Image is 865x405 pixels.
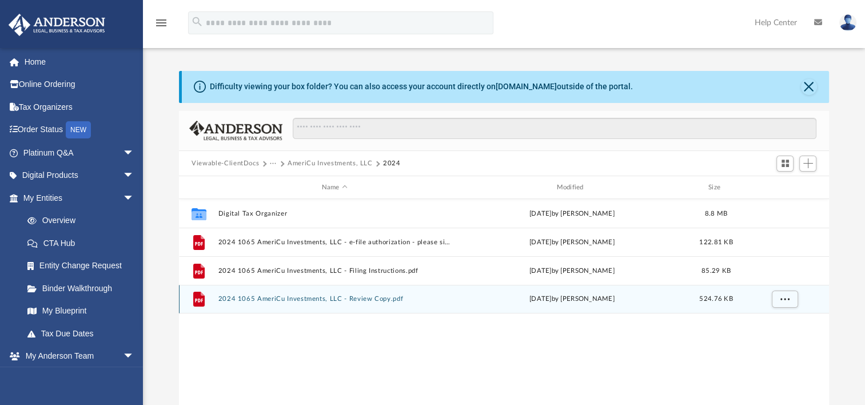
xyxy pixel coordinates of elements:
[8,164,152,187] a: Digital Productsarrow_drop_down
[191,15,204,28] i: search
[456,266,688,276] div: [DATE] by [PERSON_NAME]
[218,210,451,217] button: Digital Tax Organizer
[123,186,146,210] span: arrow_drop_down
[218,267,451,275] button: 2024 1065 AmeriCu Investments, LLC - Filing Instructions.pdf
[218,182,451,193] div: Name
[192,158,259,169] button: Viewable-ClientDocs
[16,300,146,323] a: My Blueprint
[8,96,152,118] a: Tax Organizers
[184,182,213,193] div: id
[456,294,688,304] div: [DATE] by [PERSON_NAME]
[456,182,688,193] div: Modified
[16,277,152,300] a: Binder Walkthrough
[799,156,816,172] button: Add
[776,156,794,172] button: Switch to Grid View
[288,158,373,169] button: AmeriCu Investments, LLC
[123,141,146,165] span: arrow_drop_down
[123,164,146,188] span: arrow_drop_down
[16,322,152,345] a: Tax Due Dates
[8,73,152,96] a: Online Ordering
[123,345,146,368] span: arrow_drop_down
[496,82,557,91] a: [DOMAIN_NAME]
[801,79,817,95] button: Close
[701,268,731,274] span: 85.29 KB
[66,121,91,138] div: NEW
[693,182,739,193] div: Size
[8,50,152,73] a: Home
[744,182,824,193] div: id
[16,232,152,255] a: CTA Hub
[16,209,152,232] a: Overview
[218,239,451,246] button: 2024 1065 AmeriCu Investments, LLC - e-file authorization - please sign.pdf
[772,291,798,308] button: More options
[16,255,152,277] a: Entity Change Request
[839,14,856,31] img: User Pic
[293,118,816,140] input: Search files and folders
[154,16,168,30] i: menu
[456,209,688,219] div: [DATE] by [PERSON_NAME]
[218,295,451,303] button: 2024 1065 AmeriCu Investments, LLC - Review Copy.pdf
[383,158,401,169] button: 2024
[8,345,146,368] a: My Anderson Teamarrow_drop_down
[270,158,277,169] button: ···
[154,22,168,30] a: menu
[456,237,688,248] div: [DATE] by [PERSON_NAME]
[699,296,732,302] span: 524.76 KB
[210,81,633,93] div: Difficulty viewing your box folder? You can also access your account directly on outside of the p...
[5,14,109,36] img: Anderson Advisors Platinum Portal
[8,186,152,209] a: My Entitiesarrow_drop_down
[705,211,728,217] span: 8.8 MB
[8,118,152,142] a: Order StatusNEW
[8,141,152,164] a: Platinum Q&Aarrow_drop_down
[699,239,732,245] span: 122.81 KB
